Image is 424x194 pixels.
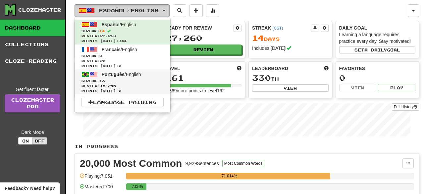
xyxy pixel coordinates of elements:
span: Leaderboard [252,65,288,72]
div: Clozemaster [18,7,61,13]
button: Add sentence to collection [189,4,203,17]
span: a daily [364,48,387,52]
div: th [252,74,329,82]
span: Review: 15,245 [81,83,164,88]
span: Streak: [81,29,164,34]
div: 0 [339,74,416,82]
a: ClozemasterPro [5,94,60,112]
button: View [252,84,329,92]
div: Learning a language requires practice every day. Stay motivated! [339,31,416,45]
button: Full History [392,103,419,111]
button: Español/English [75,4,170,17]
div: 9,929 Sentences [185,160,219,167]
div: Favorites [339,65,416,72]
span: Level [165,65,180,72]
span: / English [102,72,141,77]
p: In Progress [75,143,419,150]
span: Points [DATE]: 0 [81,63,164,68]
a: (CST) [272,26,283,31]
span: Review: 20 [81,58,164,63]
span: Streak: [81,78,164,83]
span: This week in points, UTC [324,65,329,72]
button: Search sentences [173,4,186,17]
div: 71.014% [128,173,330,179]
span: 330 [252,73,271,82]
span: 13 [99,79,105,83]
div: 7.05% [128,183,146,190]
div: 27,260 [165,34,242,42]
a: Português/EnglishStreak:13 Review:15,245Points [DATE]:0 [75,69,170,94]
span: 0 [99,54,102,58]
a: Français/EnglishStreak:0 Review:20Points [DATE]:0 [75,45,170,69]
button: Review [165,45,242,54]
span: Review: 27,260 [81,34,164,39]
span: Português [102,72,125,77]
div: 161 [165,74,242,82]
span: Español / English [99,8,159,13]
span: Open feedback widget [5,185,55,192]
button: On [18,137,33,145]
div: Day s [252,34,329,43]
button: Off [32,137,47,145]
span: Points [DATE]: 0 [81,88,164,93]
div: Daily Goal [339,25,416,31]
a: Language Pairing [81,98,164,107]
button: Most Common Words [222,160,265,167]
span: 14 [252,33,264,43]
div: Get fluent faster. [5,86,60,93]
div: 20,000 Most Common [80,158,182,168]
span: Français [102,47,121,52]
div: Playing: 7,051 [80,173,123,184]
div: Dark Mode [5,129,60,136]
div: Ready for Review [165,25,234,31]
span: Points [DATE]: 344 [81,39,164,44]
span: Score more points to level up [237,65,241,72]
span: 14 [99,29,105,33]
button: View [339,84,377,91]
span: / English [102,47,137,52]
button: More stats [206,4,219,17]
span: Streak: [81,53,164,58]
div: Streak [252,25,311,31]
span: Español [102,22,120,27]
button: Play [378,84,415,91]
a: Español/EnglishStreak:14 Review:27,260Points [DATE]:344 [75,20,170,45]
div: Includes [DATE]! [252,45,329,51]
div: 5,369 more points to level 162 [165,87,242,94]
span: / English [102,22,136,27]
button: Seta dailygoal [339,46,416,53]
